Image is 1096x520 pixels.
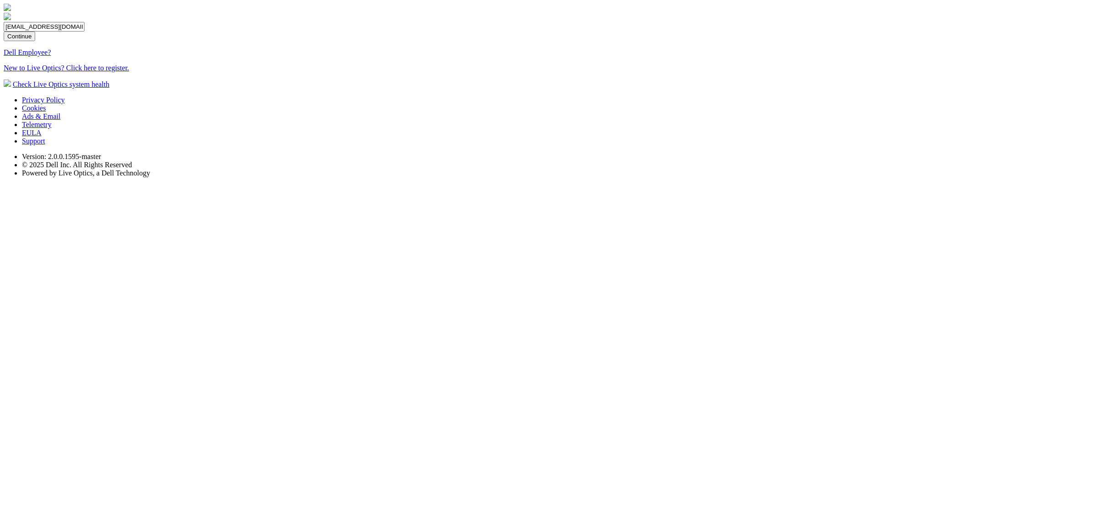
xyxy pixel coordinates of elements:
[4,48,51,56] a: Dell Employee?
[22,153,1092,161] li: Version: 2.0.0.1595-master
[4,22,84,32] input: email@address.com
[22,96,65,104] a: Privacy Policy
[22,121,52,128] a: Telemetry
[13,80,110,88] a: Check Live Optics system health
[22,161,1092,169] li: © 2025 Dell Inc. All Rights Reserved
[4,13,11,20] img: liveoptics-word.svg
[22,169,1092,177] li: Powered by Live Optics, a Dell Technology
[4,32,35,41] input: Continue
[22,112,60,120] a: Ads & Email
[4,4,11,11] img: liveoptics-logo.svg
[22,104,46,112] a: Cookies
[22,137,45,145] a: Support
[4,64,129,72] a: New to Live Optics? Click here to register.
[22,129,42,137] a: EULA
[4,80,11,87] img: status-check-icon.svg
